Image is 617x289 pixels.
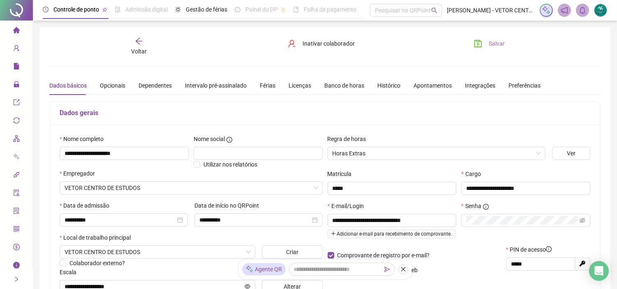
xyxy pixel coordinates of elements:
[139,81,172,90] div: Dependentes
[175,7,181,12] span: sun
[286,247,298,257] span: Criar
[14,276,19,282] span: right
[400,266,406,272] span: close
[465,201,481,210] span: Senha
[235,7,240,12] span: dashboard
[304,6,356,13] span: Folha de pagamento
[13,186,20,202] span: audit
[226,137,232,143] span: info-circle
[377,81,400,90] div: Histórico
[102,7,107,12] span: pushpin
[289,81,311,90] div: Licenças
[333,147,541,160] span: Horas Extras
[546,246,552,252] span: info-circle
[13,258,20,275] span: info-circle
[13,23,20,39] span: home
[13,132,20,148] span: apartment
[431,7,437,14] span: search
[281,7,286,12] span: pushpin
[60,233,136,242] label: Local de trabalho principal
[579,7,586,14] span: bell
[186,6,227,13] span: Gestão de férias
[242,263,286,275] div: Agente QR
[245,6,277,13] span: Painel do DP
[60,201,115,210] label: Data de admissão
[468,37,511,50] button: Salvar
[13,168,20,184] span: api
[131,48,147,55] span: Voltar
[328,134,372,143] label: Regra de horas
[13,222,20,238] span: qrcode
[293,7,299,12] span: book
[260,81,275,90] div: Férias
[328,229,455,238] span: Adicionar e-mail para recebimento de comprovante.
[125,6,168,13] span: Admissão digital
[447,6,535,15] span: [PERSON_NAME] - VETOR CENTRO DE ESTUDOS
[13,113,20,130] span: sync
[245,265,254,274] img: sparkle-icon.fc2bf0ac1784a2077858766a79e2daf3.svg
[60,268,82,277] label: Escala
[262,245,323,259] button: Criar
[13,204,20,220] span: solution
[43,7,49,12] span: clock-circle
[414,81,452,90] div: Apontamentos
[135,37,143,45] span: arrow-left
[328,169,357,178] label: Matrícula
[337,252,430,259] span: Comprovante de registro por e-mail?
[303,39,355,48] span: Inativar colaborador
[542,6,551,15] img: sparkle-icon.fc2bf0ac1784a2077858766a79e2daf3.svg
[489,39,505,48] span: Salvar
[203,161,257,168] span: Utilizar nos relatórios
[194,201,264,210] label: Data de início no QRPoint
[115,7,120,12] span: file-done
[65,182,318,194] span: VETOR CENTRO DE ESTUDOS
[49,81,87,90] div: Dados básicos
[60,108,590,118] h5: Dados gerais
[508,81,541,90] div: Preferências
[185,81,247,90] div: Intervalo pré-assinalado
[69,260,125,266] span: Colaborador externo?
[13,59,20,76] span: file
[328,201,369,210] label: E-mail/Login
[589,261,609,281] div: Open Intercom Messenger
[465,81,495,90] div: Integrações
[60,134,109,143] label: Nome completo
[567,149,575,158] span: Ver
[331,231,336,236] span: plus
[552,147,590,160] button: Ver
[561,7,568,14] span: notification
[13,95,20,112] span: export
[60,169,100,178] label: Empregador
[483,204,489,210] span: info-circle
[282,37,361,50] button: Inativar colaborador
[13,41,20,58] span: user-add
[13,77,20,94] span: lock
[384,266,390,272] span: send
[580,217,585,223] span: eye-invisible
[594,4,607,16] img: 57585
[288,39,296,48] span: user-delete
[510,245,552,254] span: PIN de acesso
[100,81,125,90] div: Opcionais
[53,6,99,13] span: Controle de ponto
[194,134,225,143] span: Nome social
[324,81,364,90] div: Banco de horas
[13,240,20,257] span: dollar
[474,39,482,48] span: save
[461,169,486,178] label: Cargo
[65,246,250,258] span: MORADA DO SOL - AV. VIA LÁCTEA, 65 - ADRIANÓPOLIS, MANAUS - AM, 69060-085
